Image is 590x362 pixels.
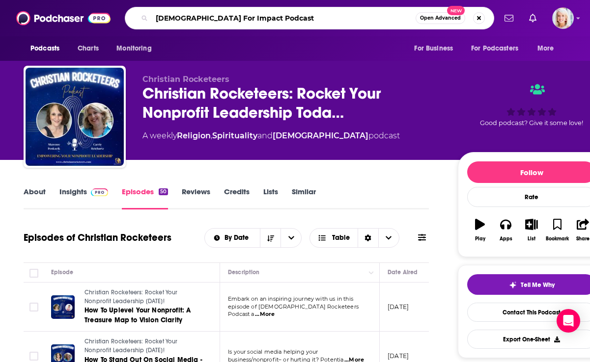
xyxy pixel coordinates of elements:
[177,131,211,140] a: Religion
[30,42,59,55] span: Podcasts
[16,9,111,27] img: Podchaser - Follow, Share and Rate Podcasts
[84,306,202,325] a: How To Uplevel Your Nonprofit: A Treasure Map to Vision Clarity
[24,187,46,209] a: About
[51,266,73,278] div: Episode
[255,310,275,318] span: ...More
[110,39,164,58] button: open menu
[388,352,409,360] p: [DATE]
[225,234,252,241] span: By Date
[224,187,250,209] a: Credits
[528,236,535,242] div: List
[414,42,453,55] span: For Business
[228,266,259,278] div: Description
[273,131,368,140] a: [DEMOGRAPHIC_DATA]
[71,39,105,58] a: Charts
[84,337,202,355] a: Christian Rocketeers: Rocket Your Nonprofit Leadership [DATE]!
[204,228,302,248] h2: Choose List sort
[59,187,108,209] a: InsightsPodchaser Pro
[420,16,461,21] span: Open Advanced
[388,266,418,278] div: Date Aired
[182,187,210,209] a: Reviews
[546,236,569,242] div: Bookmark
[471,42,518,55] span: For Podcasters
[358,229,378,247] div: Sort Direction
[142,130,400,142] div: A weekly podcast
[576,236,590,242] div: Share
[465,39,533,58] button: open menu
[24,232,171,244] h1: Episodes of Christian Rocketeers
[212,131,257,140] a: Spirituality
[447,6,465,15] span: New
[309,228,399,248] button: Choose View
[467,212,493,248] button: Play
[281,229,301,247] button: open menu
[531,39,566,58] button: open menu
[260,229,281,247] button: Sort Direction
[122,187,168,209] a: Episodes50
[475,236,485,242] div: Play
[521,281,555,289] span: Tell Me Why
[525,10,540,26] a: Show notifications dropdown
[407,39,465,58] button: open menu
[84,338,178,354] span: Christian Rocketeers: Rocket Your Nonprofit Leadership [DATE]!
[365,267,377,279] button: Column Actions
[416,12,465,24] button: Open AdvancedNew
[228,295,353,302] span: Embark on an inspiring journey with us in this
[142,75,229,84] span: Christian Rocketeers
[228,348,318,355] span: Is your social media helping your
[152,10,416,26] input: Search podcasts, credits, & more...
[557,309,580,333] div: Open Intercom Messenger
[257,131,273,140] span: and
[552,7,574,29] button: Show profile menu
[84,288,202,306] a: Christian Rocketeers: Rocket Your Nonprofit Leadership [DATE]!
[24,39,72,58] button: open menu
[78,42,99,55] span: Charts
[544,212,570,248] button: Bookmark
[84,289,178,305] span: Christian Rocketeers: Rocket Your Nonprofit Leadership [DATE]!
[29,352,38,361] span: Toggle select row
[116,42,151,55] span: Monitoring
[480,119,583,127] span: Good podcast? Give it some love!
[292,187,316,209] a: Similar
[29,303,38,311] span: Toggle select row
[205,234,260,241] button: open menu
[501,10,517,26] a: Show notifications dropdown
[388,303,409,311] p: [DATE]
[552,7,574,29] span: Logged in as ashtonrc
[537,42,554,55] span: More
[26,68,124,166] img: Christian Rocketeers: Rocket Your Nonprofit Leadership Today!
[159,188,168,195] div: 50
[91,188,108,196] img: Podchaser Pro
[509,281,517,289] img: tell me why sparkle
[211,131,212,140] span: ,
[332,234,350,241] span: Table
[500,236,512,242] div: Apps
[228,303,359,318] span: episode of [DEMOGRAPHIC_DATA] Rocketeers Podcast a
[125,7,494,29] div: Search podcasts, credits, & more...
[84,306,191,324] span: How To Uplevel Your Nonprofit: A Treasure Map to Vision Clarity
[519,212,544,248] button: List
[552,7,574,29] img: User Profile
[263,187,278,209] a: Lists
[493,212,518,248] button: Apps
